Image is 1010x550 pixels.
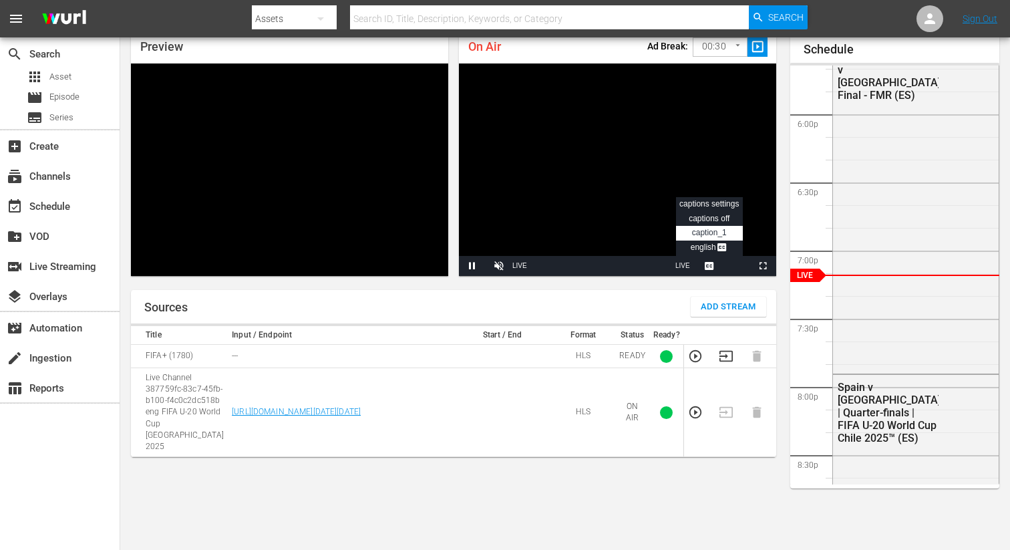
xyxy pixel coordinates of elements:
[692,228,727,237] span: caption_1
[679,199,739,209] span: captions settings
[49,111,73,124] span: Series
[723,256,749,276] button: Picture-in-Picture
[7,229,23,245] span: VOD
[232,407,361,416] a: [URL][DOMAIN_NAME][DATE][DATE]
[615,368,649,457] td: ON AIR
[454,326,551,345] th: Start / End
[7,168,23,184] span: Channels
[140,39,183,53] span: Preview
[838,38,939,102] div: FWC 2010, [GEOGRAPHIC_DATA] v [GEOGRAPHIC_DATA], Final - FMR (ES)
[719,349,733,364] button: Transition
[7,46,23,62] span: Search
[768,5,804,29] span: Search
[7,259,23,275] span: Live Streaming
[615,326,649,345] th: Status
[693,34,747,59] div: 00:30
[838,381,939,444] div: Spain v [GEOGRAPHIC_DATA] | Quarter-finals | FIFA U-20 World Cup Chile 2025™ (ES)
[675,262,690,269] span: LIVE
[486,256,512,276] button: Unmute
[512,256,527,276] div: LIVE
[689,214,729,223] span: captions off
[749,5,808,29] button: Search
[551,368,616,457] td: HLS
[468,39,501,53] span: On Air
[7,380,23,396] span: Reports
[701,299,756,315] span: Add Stream
[49,70,71,84] span: Asset
[131,345,228,368] td: FIFA+ (1780)
[7,138,23,154] span: Create
[551,345,616,368] td: HLS
[49,90,79,104] span: Episode
[144,301,188,314] h1: Sources
[649,326,684,345] th: Ready?
[647,41,688,51] p: Ad Break:
[688,349,703,364] button: Preview Stream
[691,297,766,317] button: Add Stream
[691,243,728,252] span: English
[7,350,23,366] span: Ingestion
[32,3,96,35] img: ans4CAIJ8jUAAAAAAAAAAAAAAAAAAAAAAAAgQb4GAAAAAAAAAAAAAAAAAAAAAAAAJMjXAAAAAAAAAAAAAAAAAAAAAAAAgAT5G...
[131,63,448,276] div: Video Player
[228,345,454,368] td: ---
[688,405,703,420] button: Preview Stream
[27,90,43,106] span: Episode
[7,198,23,215] span: Schedule
[8,11,24,27] span: menu
[27,110,43,126] span: Series
[804,43,999,56] h1: Schedule
[669,256,696,276] button: Seek to live, currently playing live
[963,13,997,24] a: Sign Out
[696,256,723,276] button: Captions
[131,326,228,345] th: Title
[131,368,228,457] td: Live Channel 387759fc-83c7-45fb-b100-f4c0c2dc518b eng FIFA U-20 World Cup [GEOGRAPHIC_DATA] 2025
[459,256,486,276] button: Pause
[551,326,616,345] th: Format
[750,39,766,55] span: slideshow_sharp
[27,69,43,85] span: Asset
[459,63,776,276] div: Video Player
[749,256,776,276] button: Fullscreen
[7,289,23,305] span: Overlays
[7,320,23,336] span: Automation
[615,345,649,368] td: READY
[228,326,454,345] th: Input / Endpoint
